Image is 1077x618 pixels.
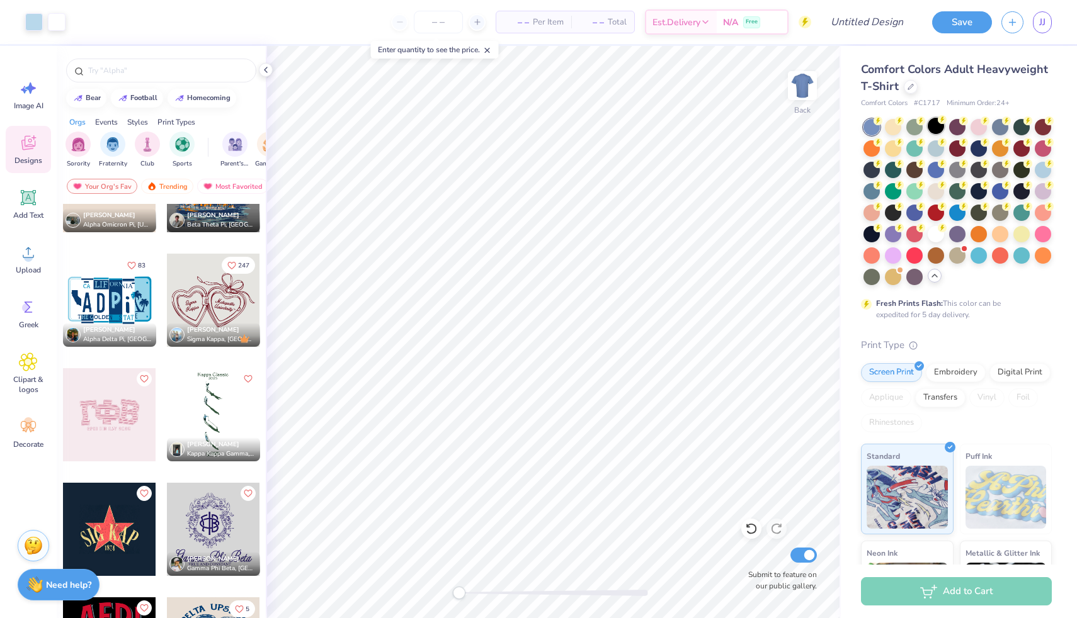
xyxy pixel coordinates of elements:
[969,388,1005,407] div: Vinyl
[141,179,193,194] div: Trending
[19,320,38,330] span: Greek
[246,606,249,612] span: 5
[137,600,152,615] button: Like
[790,73,815,98] img: Back
[73,94,83,102] img: trend_line.gif
[127,116,148,128] div: Styles
[169,132,195,169] button: filter button
[138,262,145,269] span: 83
[86,94,101,101] div: bear
[723,16,738,29] span: N/A
[16,265,41,275] span: Upload
[220,132,249,169] button: filter button
[504,16,529,29] span: – –
[147,182,157,191] img: trending.gif
[135,132,160,169] button: filter button
[794,104,811,116] div: Back
[414,11,463,33] input: – –
[187,220,255,230] span: Beta Theta Pi, [GEOGRAPHIC_DATA][US_STATE]: [PERSON_NAME]
[821,9,913,35] input: Untitled Design
[197,179,268,194] div: Most Favorited
[241,486,256,501] button: Like
[106,137,120,152] img: Fraternity Image
[111,89,163,108] button: football
[137,486,152,501] button: Like
[947,98,1010,109] span: Minimum Order: 24 +
[1039,15,1046,30] span: JJ
[867,546,897,559] span: Neon Ink
[187,325,239,334] span: [PERSON_NAME]
[187,564,255,573] span: Gamma Phi Beta, [GEOGRAPHIC_DATA][US_STATE]
[861,363,922,382] div: Screen Print
[157,116,195,128] div: Print Types
[453,587,465,599] div: Accessibility label
[229,600,255,617] button: Like
[741,569,817,592] label: Submit to feature on our public gallery.
[579,16,604,29] span: – –
[83,220,151,230] span: Alpha Omicron Pi, [US_STATE] A&M University
[99,132,127,169] div: filter for Fraternity
[220,159,249,169] span: Parent's Weekend
[174,94,185,102] img: trend_line.gif
[130,94,157,101] div: football
[989,363,1051,382] div: Digital Print
[876,298,1031,320] div: This color can be expedited for 5 day delivery.
[99,132,127,169] button: filter button
[187,94,231,101] div: homecoming
[966,546,1040,559] span: Metallic & Glitter Ink
[238,262,249,269] span: 247
[135,132,160,169] div: filter for Club
[926,363,986,382] div: Embroidery
[915,388,966,407] div: Transfers
[220,132,249,169] div: filter for Parent's Weekend
[8,374,49,395] span: Clipart & logos
[175,137,190,152] img: Sports Image
[187,554,239,563] span: [PERSON_NAME]
[83,325,135,334] span: [PERSON_NAME]
[118,94,128,102] img: trend_line.gif
[241,371,256,386] button: Like
[95,116,118,128] div: Events
[99,159,127,169] span: Fraternity
[122,257,151,274] button: Like
[173,159,192,169] span: Sports
[861,98,908,109] span: Comfort Colors
[187,449,255,459] span: Kappa Kappa Gamma, [GEOGRAPHIC_DATA]
[66,132,91,169] div: filter for Sorority
[228,137,242,152] img: Parent's Weekend Image
[652,16,700,29] span: Est. Delivery
[263,137,277,152] img: Game Day Image
[932,11,992,33] button: Save
[861,388,911,407] div: Applique
[14,101,43,111] span: Image AI
[966,466,1047,529] img: Puff Ink
[867,466,948,529] img: Standard
[137,371,152,386] button: Like
[168,89,236,108] button: homecoming
[72,182,83,191] img: most_fav.gif
[187,335,255,344] span: Sigma Kappa, [GEOGRAPHIC_DATA]
[966,449,992,463] span: Puff Ink
[861,338,1052,352] div: Print Type
[67,159,90,169] span: Sorority
[914,98,940,109] span: # C1717
[255,132,284,169] div: filter for Game Day
[861,62,1048,94] span: Comfort Colors Adult Heavyweight T-Shirt
[66,132,91,169] button: filter button
[1033,11,1052,33] a: JJ
[255,159,284,169] span: Game Day
[67,179,137,194] div: Your Org's Fav
[71,137,86,152] img: Sorority Image
[867,449,900,463] span: Standard
[746,18,758,26] span: Free
[187,440,239,449] span: [PERSON_NAME]
[222,257,255,274] button: Like
[69,116,86,128] div: Orgs
[14,155,42,166] span: Designs
[608,16,627,29] span: Total
[46,579,91,591] strong: Need help?
[66,89,106,108] button: bear
[371,41,499,59] div: Enter quantity to see the price.
[83,211,135,220] span: [PERSON_NAME]
[187,211,239,220] span: [PERSON_NAME]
